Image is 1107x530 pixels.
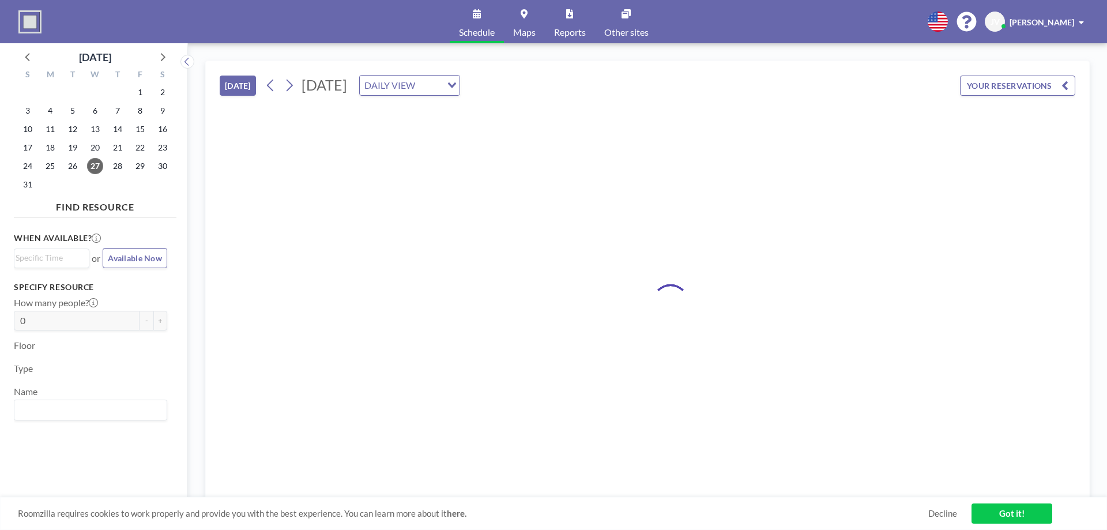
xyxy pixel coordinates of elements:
[132,84,148,100] span: Friday, August 1, 2025
[18,508,928,519] span: Roomzilla requires cookies to work properly and provide you with the best experience. You can lea...
[1010,17,1074,27] span: [PERSON_NAME]
[42,121,58,137] span: Monday, August 11, 2025
[65,121,81,137] span: Tuesday, August 12, 2025
[92,253,100,264] span: or
[17,68,39,83] div: S
[155,158,171,174] span: Saturday, August 30, 2025
[110,158,126,174] span: Thursday, August 28, 2025
[87,140,103,156] span: Wednesday, August 20, 2025
[65,103,81,119] span: Tuesday, August 5, 2025
[20,103,36,119] span: Sunday, August 3, 2025
[39,68,62,83] div: M
[140,311,153,330] button: -
[108,253,162,263] span: Available Now
[928,508,957,519] a: Decline
[84,68,107,83] div: W
[362,78,417,93] span: DAILY VIEW
[129,68,151,83] div: F
[14,249,89,266] div: Search for option
[87,103,103,119] span: Wednesday, August 6, 2025
[132,140,148,156] span: Friday, August 22, 2025
[20,140,36,156] span: Sunday, August 17, 2025
[110,103,126,119] span: Thursday, August 7, 2025
[513,28,536,37] span: Maps
[62,68,84,83] div: T
[42,158,58,174] span: Monday, August 25, 2025
[14,282,167,292] h3: Specify resource
[132,103,148,119] span: Friday, August 8, 2025
[554,28,586,37] span: Reports
[14,340,35,351] label: Floor
[16,403,160,418] input: Search for option
[20,176,36,193] span: Sunday, August 31, 2025
[65,140,81,156] span: Tuesday, August 19, 2025
[14,386,37,397] label: Name
[447,508,466,518] a: here.
[14,297,98,309] label: How many people?
[155,103,171,119] span: Saturday, August 9, 2025
[14,363,33,374] label: Type
[42,140,58,156] span: Monday, August 18, 2025
[151,68,174,83] div: S
[991,17,1000,27] span: JV
[132,158,148,174] span: Friday, August 29, 2025
[459,28,495,37] span: Schedule
[106,68,129,83] div: T
[110,140,126,156] span: Thursday, August 21, 2025
[79,49,111,65] div: [DATE]
[972,503,1052,524] a: Got it!
[110,121,126,137] span: Thursday, August 14, 2025
[65,158,81,174] span: Tuesday, August 26, 2025
[155,140,171,156] span: Saturday, August 23, 2025
[220,76,256,96] button: [DATE]
[155,121,171,137] span: Saturday, August 16, 2025
[604,28,649,37] span: Other sites
[155,84,171,100] span: Saturday, August 2, 2025
[87,158,103,174] span: Wednesday, August 27, 2025
[87,121,103,137] span: Wednesday, August 13, 2025
[960,76,1075,96] button: YOUR RESERVATIONS
[419,78,440,93] input: Search for option
[42,103,58,119] span: Monday, August 4, 2025
[132,121,148,137] span: Friday, August 15, 2025
[18,10,42,33] img: organization-logo
[16,251,82,264] input: Search for option
[302,76,347,93] span: [DATE]
[14,197,176,213] h4: FIND RESOURCE
[20,158,36,174] span: Sunday, August 24, 2025
[14,400,167,420] div: Search for option
[153,311,167,330] button: +
[360,76,460,95] div: Search for option
[103,248,167,268] button: Available Now
[20,121,36,137] span: Sunday, August 10, 2025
